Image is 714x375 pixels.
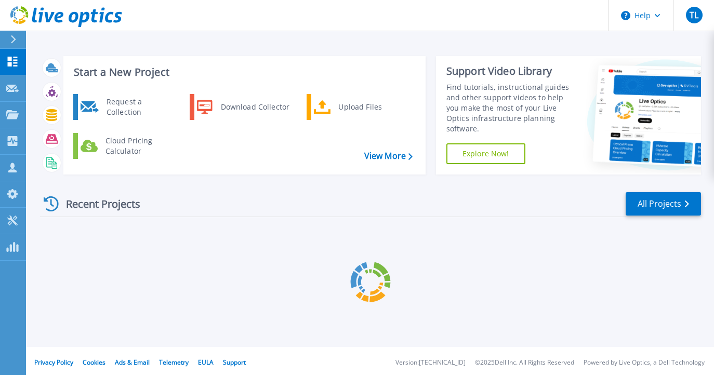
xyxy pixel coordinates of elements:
[100,136,177,156] div: Cloud Pricing Calculator
[40,191,154,217] div: Recent Projects
[73,94,180,120] a: Request a Collection
[333,97,410,117] div: Upload Files
[101,97,177,117] div: Request a Collection
[626,192,701,216] a: All Projects
[446,82,578,134] div: Find tutorials, instructional guides and other support videos to help you make the most of your L...
[475,359,574,366] li: © 2025 Dell Inc. All Rights Reserved
[584,359,705,366] li: Powered by Live Optics, a Dell Technology
[364,151,413,161] a: View More
[115,358,150,367] a: Ads & Email
[216,97,294,117] div: Download Collector
[690,11,698,19] span: TL
[190,94,296,120] a: Download Collector
[307,94,413,120] a: Upload Files
[74,66,412,78] h3: Start a New Project
[446,64,578,78] div: Support Video Library
[223,358,246,367] a: Support
[83,358,105,367] a: Cookies
[395,359,466,366] li: Version: [TECHNICAL_ID]
[73,133,180,159] a: Cloud Pricing Calculator
[34,358,73,367] a: Privacy Policy
[446,143,525,164] a: Explore Now!
[198,358,214,367] a: EULA
[159,358,189,367] a: Telemetry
